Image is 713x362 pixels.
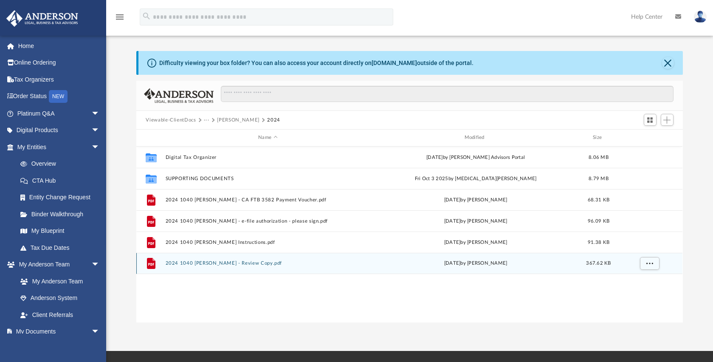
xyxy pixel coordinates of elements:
a: CTA Hub [12,172,113,189]
div: Difficulty viewing your box folder? You can also access your account directly on outside of the p... [159,59,473,68]
button: 2024 1040 [PERSON_NAME] - CA FTB 3582 Payment Voucher.pdf [166,197,370,203]
button: Switch to Grid View [644,114,657,126]
button: Add [661,114,674,126]
div: by [PERSON_NAME] [374,196,578,204]
button: 2024 [267,116,280,124]
button: 2024 1040 [PERSON_NAME] - Review Copy.pdf [166,260,370,266]
a: My Anderson Teamarrow_drop_down [6,256,108,273]
div: id [620,134,679,141]
a: My Anderson Team [12,273,104,290]
span: [DATE] [444,240,461,244]
span: 96.09 KB [588,218,609,223]
a: menu [115,16,125,22]
div: Size [582,134,616,141]
div: by [PERSON_NAME] [374,217,578,225]
div: by [PERSON_NAME] [374,238,578,246]
span: arrow_drop_down [91,256,108,274]
img: Anderson Advisors Platinum Portal [4,10,81,27]
a: Platinum Q&Aarrow_drop_down [6,105,113,122]
button: SUPPORTING DOCUMENTS [166,176,370,181]
span: 68.31 KB [588,197,609,202]
a: Order StatusNEW [6,88,113,105]
span: arrow_drop_down [91,323,108,341]
span: 8.79 MB [589,176,609,181]
button: 2024 1040 [PERSON_NAME] - e-file authorization - please sign.pdf [166,218,370,224]
button: Close [662,57,674,69]
a: Home [6,37,113,54]
div: id [140,134,161,141]
span: arrow_drop_down [91,122,108,139]
button: 2024 1040 [PERSON_NAME] Instructions.pdf [166,240,370,245]
span: 367.62 KB [586,261,611,266]
img: User Pic [694,11,707,23]
a: My Documentsarrow_drop_down [6,323,108,340]
div: Modified [373,134,578,141]
button: ··· [204,116,209,124]
div: [DATE] by [PERSON_NAME] Advisors Portal [374,153,578,161]
i: menu [115,12,125,22]
span: [DATE] [444,197,461,202]
button: More options [640,257,659,270]
a: Entity Change Request [12,189,113,206]
a: Overview [12,156,113,173]
div: grid [136,147,682,323]
a: Tax Due Dates [12,239,113,256]
button: Viewable-ClientDocs [146,116,196,124]
button: Digital Tax Organizer [166,155,370,160]
span: arrow_drop_down [91,105,108,122]
a: Binder Walkthrough [12,206,113,223]
a: Anderson System [12,290,108,307]
a: [DOMAIN_NAME] [372,59,417,66]
a: Digital Productsarrow_drop_down [6,122,113,139]
a: My Entitiesarrow_drop_down [6,139,113,156]
div: by [PERSON_NAME] [374,260,578,267]
span: 8.06 MB [589,155,609,159]
span: [DATE] [444,261,461,266]
a: Tax Organizers [6,71,113,88]
div: Fri Oct 3 2025 by [MEDICAL_DATA][PERSON_NAME] [374,175,578,182]
a: Online Ordering [6,54,113,71]
i: search [142,11,151,21]
a: Client Referrals [12,306,108,323]
div: Name [165,134,370,141]
input: Search files and folders [221,86,673,102]
button: [PERSON_NAME] [217,116,259,124]
a: My Blueprint [12,223,108,240]
span: [DATE] [444,218,461,223]
div: NEW [49,90,68,103]
span: arrow_drop_down [91,139,108,156]
span: 91.38 KB [588,240,609,244]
